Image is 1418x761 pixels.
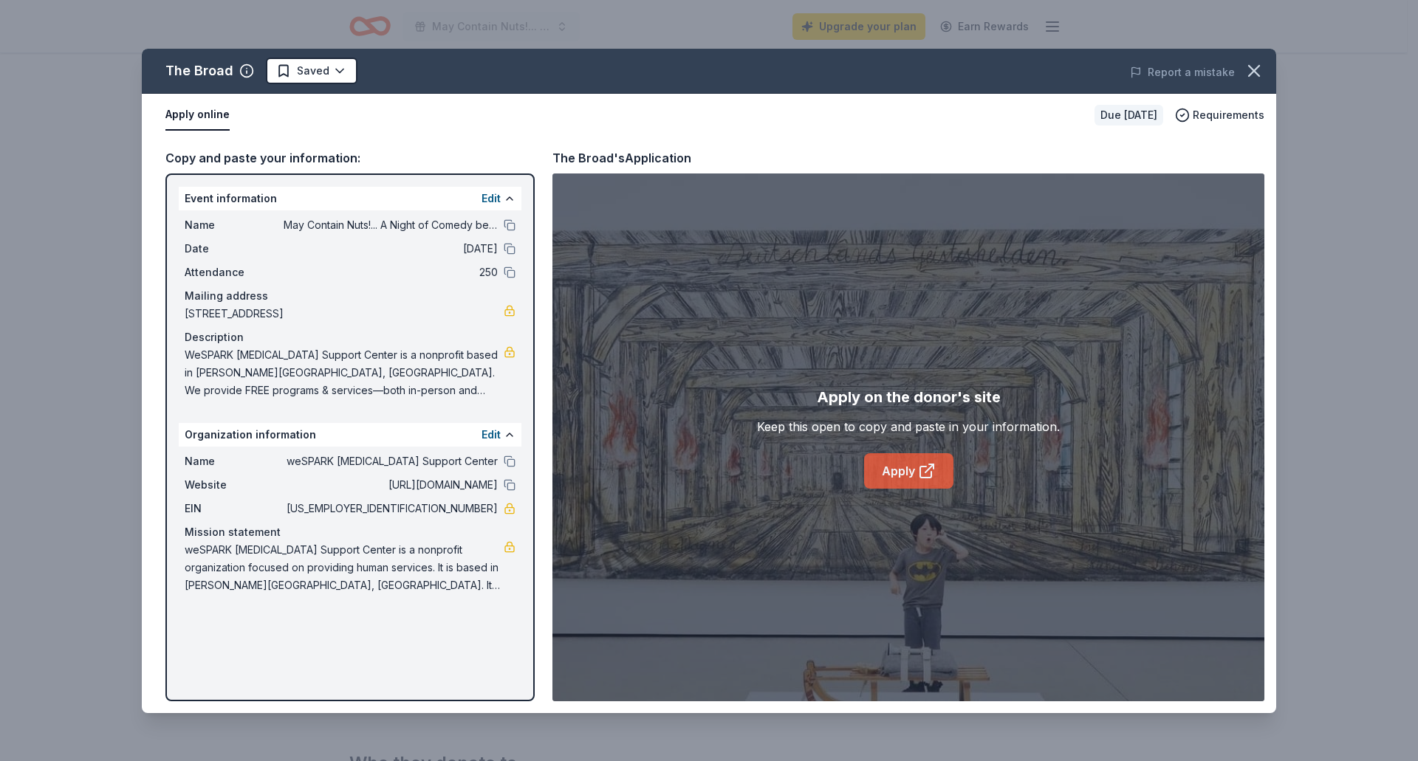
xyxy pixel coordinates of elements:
[757,418,1060,435] div: Keep this open to copy and paste in your information.
[165,148,535,168] div: Copy and paste your information:
[1175,106,1264,124] button: Requirements
[185,287,516,305] div: Mailing address
[185,452,284,470] span: Name
[185,500,284,517] span: EIN
[482,426,501,444] button: Edit
[552,148,691,168] div: The Broad's Application
[179,423,521,447] div: Organization information
[185,305,504,323] span: [STREET_ADDRESS]
[297,62,329,80] span: Saved
[266,58,357,84] button: Saved
[165,59,233,83] div: The Broad
[179,187,521,210] div: Event information
[284,452,498,470] span: weSPARK [MEDICAL_DATA] Support Center
[185,346,504,399] span: WeSPARK [MEDICAL_DATA] Support Center is a nonprofit based in [PERSON_NAME][GEOGRAPHIC_DATA], [GE...
[185,476,284,494] span: Website
[165,100,230,131] button: Apply online
[1095,105,1163,125] div: Due [DATE]
[284,264,498,281] span: 250
[482,190,501,207] button: Edit
[284,500,498,517] span: [US_EMPLOYER_IDENTIFICATION_NUMBER]
[185,328,516,346] div: Description
[1193,106,1264,124] span: Requirements
[864,453,953,489] a: Apply
[185,523,516,541] div: Mission statement
[1130,63,1235,81] button: Report a mistake
[185,264,284,281] span: Attendance
[185,541,504,594] span: weSPARK [MEDICAL_DATA] Support Center is a nonprofit organization focused on providing human serv...
[284,216,498,234] span: May Contain Nuts!... A Night of Comedy benefitting WeSPARK [MEDICAL_DATA] Support Center
[817,385,1001,409] div: Apply on the donor's site
[284,476,498,494] span: [URL][DOMAIN_NAME]
[284,240,498,258] span: [DATE]
[185,216,284,234] span: Name
[185,240,284,258] span: Date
